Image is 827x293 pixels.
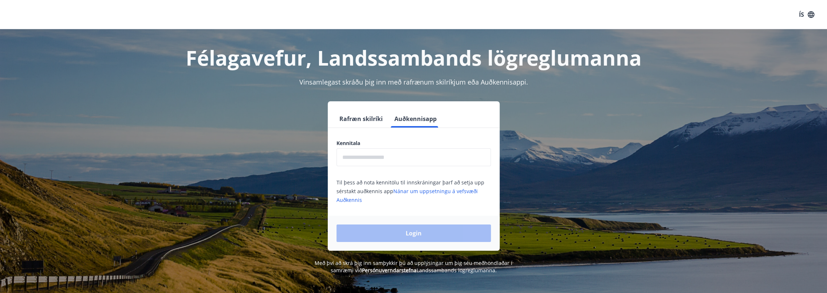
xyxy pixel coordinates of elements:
button: Auðkennisapp [391,110,440,128]
button: Rafræn skilríki [336,110,386,128]
span: Vinsamlegast skráðu þig inn með rafrænum skilríkjum eða Auðkennisappi. [299,78,528,86]
span: Með því að skrá þig inn samþykkir þú að upplýsingar um þig séu meðhöndlaðar í samræmi við Landssa... [315,259,512,274]
a: Nánar um uppsetningu á vefsvæði Auðkennis [336,188,478,203]
button: ÍS [795,8,818,21]
a: Persónuverndarstefna [362,267,417,274]
label: Kennitala [336,140,491,147]
h1: Félagavefur, Landssambands lögreglumanna [160,44,667,71]
span: Til þess að nota kennitölu til innskráningar þarf að setja upp sérstakt auðkennis app [336,179,484,203]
